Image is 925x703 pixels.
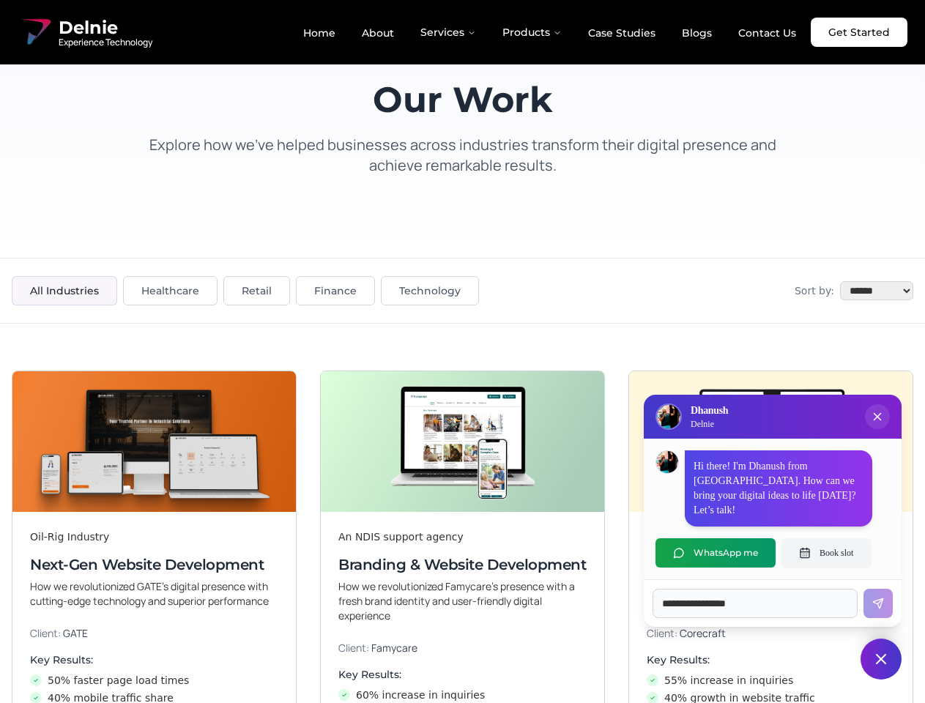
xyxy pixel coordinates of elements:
[338,529,587,544] div: An NDIS support agency
[811,18,907,47] a: Get Started
[59,37,152,48] span: Experience Technology
[135,135,791,176] p: Explore how we've helped businesses across industries transform their digital presence and achiev...
[30,529,278,544] div: Oil-Rig Industry
[291,21,347,45] a: Home
[647,673,895,688] li: 55% increase in inquiries
[30,652,278,667] h4: Key Results:
[123,276,218,305] button: Healthcare
[30,626,278,641] p: Client:
[694,459,863,518] p: Hi there! I'm Dhanush from [GEOGRAPHIC_DATA]. How can we bring your digital ideas to life [DATE]?...
[655,538,776,568] button: WhatsApp me
[409,18,488,47] button: Services
[18,15,152,50] a: Delnie Logo Full
[727,21,808,45] a: Contact Us
[861,639,902,680] button: Close chat
[30,579,278,609] p: How we revolutionized GATE’s digital presence with cutting-edge technology and superior performance
[865,404,890,429] button: Close chat popup
[691,403,728,418] h3: Dhanush
[12,276,117,305] button: All Industries
[12,371,296,512] img: Next-Gen Website Development
[338,688,587,702] li: 60% increase in inquiries
[291,18,808,47] nav: Main
[629,371,913,512] img: Digital & Brand Revamp
[223,276,290,305] button: Retail
[338,579,587,623] p: How we revolutionized Famycare’s presence with a fresh brand identity and user-friendly digital e...
[338,554,587,575] h3: Branding & Website Development
[350,21,406,45] a: About
[491,18,573,47] button: Products
[296,276,375,305] button: Finance
[18,15,53,50] img: Delnie Logo
[656,451,678,473] img: Dhanush
[30,673,278,688] li: 50% faster page load times
[795,283,834,298] span: Sort by:
[338,667,587,682] h4: Key Results:
[135,82,791,117] h1: Our Work
[781,538,871,568] button: Book slot
[670,21,724,45] a: Blogs
[691,418,728,430] p: Delnie
[338,641,587,655] p: Client:
[30,554,278,575] h3: Next-Gen Website Development
[59,16,152,40] span: Delnie
[371,641,417,655] span: Famycare
[657,405,680,428] img: Delnie Logo
[381,276,479,305] button: Technology
[576,21,667,45] a: Case Studies
[63,626,88,640] span: GATE
[321,371,604,512] img: Branding & Website Development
